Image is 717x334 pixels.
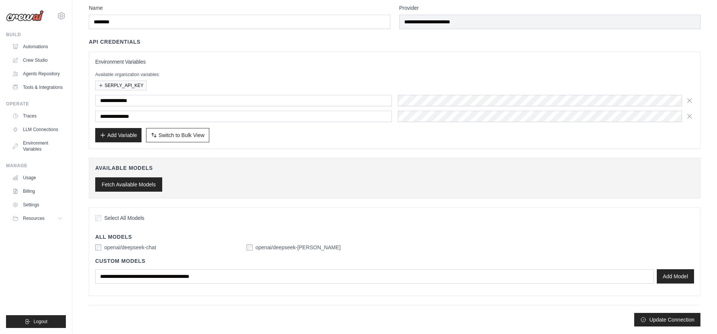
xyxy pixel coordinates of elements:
[399,4,701,12] label: Provider
[6,10,44,21] img: Logo
[158,131,204,139] span: Switch to Bulk View
[256,244,341,251] label: openai/deepseek-reasoner
[95,128,142,142] button: Add Variable
[95,164,694,172] h4: Available Models
[9,110,66,122] a: Traces
[95,58,694,66] h3: Environment Variables
[23,215,44,221] span: Resources
[95,72,694,78] p: Available organization variables:
[9,199,66,211] a: Settings
[247,244,253,250] input: openai/deepseek-reasoner
[9,41,66,53] a: Automations
[89,38,140,46] h4: API Credentials
[89,4,390,12] label: Name
[6,315,66,328] button: Logout
[9,185,66,197] a: Billing
[6,32,66,38] div: Build
[634,313,700,326] button: Update Connection
[95,215,101,221] input: Select All Models
[104,214,145,222] span: Select All Models
[9,124,66,136] a: LLM Connections
[9,81,66,93] a: Tools & Integrations
[104,244,156,251] label: openai/deepseek-chat
[95,257,694,265] h4: Custom Models
[95,233,694,241] h4: All Models
[9,212,66,224] button: Resources
[9,54,66,66] a: Crew Studio
[33,319,47,325] span: Logout
[146,128,209,142] button: Switch to Bulk View
[9,172,66,184] a: Usage
[95,81,147,90] button: SERPLY_API_KEY
[95,244,101,250] input: openai/deepseek-chat
[6,101,66,107] div: Operate
[6,163,66,169] div: Manage
[9,137,66,155] a: Environment Variables
[9,68,66,80] a: Agents Repository
[657,269,694,284] button: Add Model
[95,177,162,192] button: Fetch Available Models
